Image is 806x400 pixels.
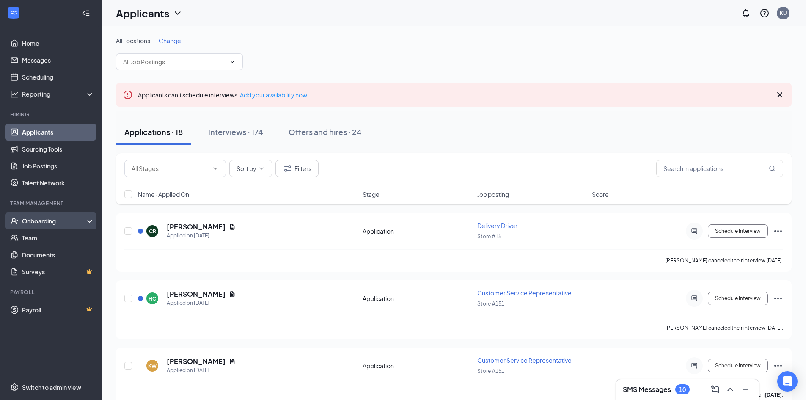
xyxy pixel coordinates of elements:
[229,223,236,230] svg: Document
[741,8,751,18] svg: Notifications
[723,383,737,396] button: ChevronUp
[689,362,699,369] svg: ActiveChat
[167,357,226,366] h5: [PERSON_NAME]
[739,383,752,396] button: Minimize
[123,57,226,66] input: All Job Postings
[477,368,504,374] span: Store #151
[363,361,472,370] div: Application
[22,69,94,86] a: Scheduling
[363,227,472,235] div: Application
[656,160,783,177] input: Search in applications
[148,362,157,370] div: KW
[740,384,751,394] svg: Minimize
[10,111,93,118] div: Hiring
[477,190,509,199] span: Job posting
[283,163,293,174] svg: Filter
[769,165,776,172] svg: MagnifyingGlass
[212,165,219,172] svg: ChevronDown
[173,8,183,18] svg: ChevronDown
[773,361,783,371] svg: Ellipses
[22,174,94,191] a: Talent Network
[289,127,362,137] div: Offers and hires · 24
[208,127,263,137] div: Interviews · 174
[229,58,236,65] svg: ChevronDown
[159,37,181,44] span: Change
[708,359,768,372] button: Schedule Interview
[167,232,236,240] div: Applied on [DATE]
[22,246,94,263] a: Documents
[149,228,156,235] div: CR
[138,190,189,199] span: Name · Applied On
[623,385,671,394] h3: SMS Messages
[132,164,209,173] input: All Stages
[167,290,226,299] h5: [PERSON_NAME]
[363,294,472,303] div: Application
[10,289,93,296] div: Payroll
[240,91,307,99] a: Add your availability now
[167,299,236,307] div: Applied on [DATE]
[22,141,94,157] a: Sourcing Tools
[773,293,783,303] svg: Ellipses
[775,90,785,100] svg: Cross
[22,52,94,69] a: Messages
[477,222,517,229] span: Delivery Driver
[759,8,770,18] svg: QuestionInfo
[10,383,19,392] svg: Settings
[780,9,787,17] div: KU
[665,257,783,265] div: [PERSON_NAME] canceled their interview [DATE].
[123,90,133,100] svg: Error
[9,8,18,17] svg: WorkstreamLogo
[22,124,94,141] a: Applicants
[725,384,735,394] svg: ChevronUp
[22,90,95,98] div: Reporting
[229,291,236,298] svg: Document
[708,383,722,396] button: ComposeMessage
[477,289,572,297] span: Customer Service Representative
[689,295,699,302] svg: ActiveChat
[708,224,768,238] button: Schedule Interview
[10,217,19,225] svg: UserCheck
[710,384,720,394] svg: ComposeMessage
[22,263,94,280] a: SurveysCrown
[363,190,380,199] span: Stage
[689,228,699,234] svg: ActiveChat
[477,301,504,307] span: Store #151
[116,6,169,20] h1: Applicants
[773,226,783,236] svg: Ellipses
[777,371,798,392] div: Open Intercom Messenger
[229,160,272,177] button: Sort byChevronDown
[82,9,90,17] svg: Collapse
[149,295,156,302] div: HC
[10,200,93,207] div: Team Management
[477,356,572,364] span: Customer Service Representative
[592,190,609,199] span: Score
[138,91,307,99] span: Applicants can't schedule interviews.
[167,222,226,232] h5: [PERSON_NAME]
[679,386,686,393] div: 10
[258,165,265,172] svg: ChevronDown
[477,233,504,240] span: Store #151
[665,324,783,332] div: [PERSON_NAME] canceled their interview [DATE].
[229,358,236,365] svg: Document
[22,157,94,174] a: Job Postings
[116,37,150,44] span: All Locations
[765,392,782,398] b: [DATE]
[22,217,87,225] div: Onboarding
[10,90,19,98] svg: Analysis
[275,160,319,177] button: Filter Filters
[167,366,236,375] div: Applied on [DATE]
[22,301,94,318] a: PayrollCrown
[708,292,768,305] button: Schedule Interview
[22,229,94,246] a: Team
[237,166,256,171] span: Sort by
[22,383,81,392] div: Switch to admin view
[22,35,94,52] a: Home
[124,127,183,137] div: Applications · 18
